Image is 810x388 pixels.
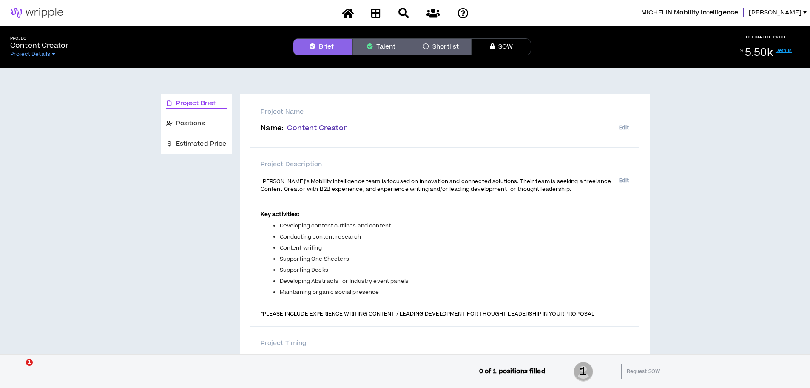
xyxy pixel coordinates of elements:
[412,38,472,55] button: Shortlist
[749,8,801,17] span: [PERSON_NAME]
[26,359,33,366] span: 1
[261,310,595,318] span: *PLEASE INCLUDE EXPERIENCE WRITING CONTENT / LEADING DEVELOPMENT FOR THOUGHT LEADERSHIP IN YOUR P...
[261,107,629,117] p: Project Name
[261,210,299,218] strong: Key activities:
[280,233,361,241] span: Conducting content research
[479,367,546,376] p: 0 of 1 positions filled
[261,124,619,132] p: Name :
[10,36,68,41] h5: Project
[740,47,743,55] sup: $
[472,38,531,55] button: SOW
[619,174,629,188] button: Edit
[261,339,629,348] p: Project Timing
[10,40,68,51] p: Content Creator
[280,277,409,285] span: Developing Abstracts for Industry event panels
[746,34,787,40] p: ESTIMATED PRICE
[287,123,346,133] span: Content Creator
[280,244,322,252] span: Content writing
[280,266,328,274] span: Supporting Decks
[641,8,738,17] span: MICHELIN Mobility Intelligence
[280,222,391,230] span: Developing content outlines and content
[280,255,349,263] span: Supporting One Sheeters
[280,288,379,296] span: Maintaining organic social presence
[352,38,412,55] button: Talent
[176,99,216,108] span: Project Brief
[776,47,792,54] a: Details
[10,51,50,57] span: Project Details
[176,119,205,128] span: Positions
[261,160,629,169] p: Project Description
[176,139,227,149] span: Estimated Price
[574,361,593,382] span: 1
[293,38,352,55] button: Brief
[261,178,611,193] span: [PERSON_NAME]'s Mobility Intelligence team is focused on innovation and connected solutions. Thei...
[621,364,665,379] button: Request SOW
[619,352,629,366] button: Edit
[745,45,773,60] span: 5.50k
[9,359,29,379] iframe: Intercom live chat
[619,121,629,135] button: Edit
